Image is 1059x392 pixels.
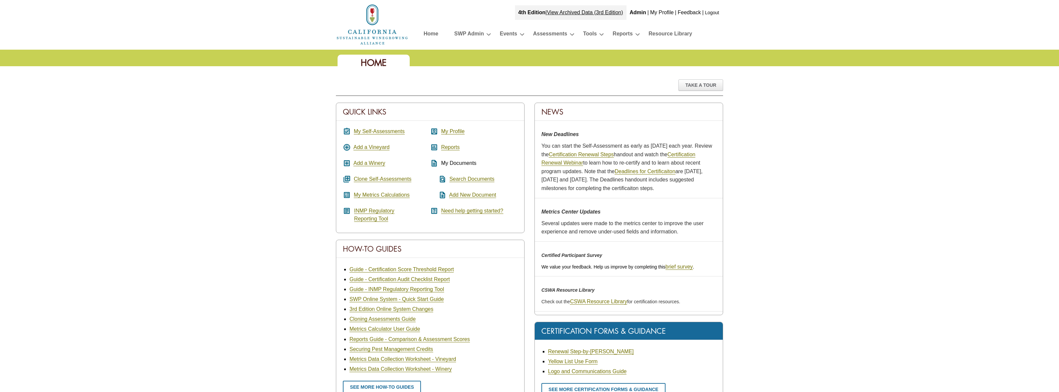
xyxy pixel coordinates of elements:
[343,127,351,135] i: assignment_turned_in
[454,29,484,41] a: SWP Admin
[702,5,704,20] div: |
[666,264,693,270] a: brief survey
[349,296,444,302] a: SWP Online System - Quick Start Guide
[541,264,694,269] span: We value your feedback. Help us improve by completing this .
[349,306,433,312] a: 3rd Edition Online System Changes
[336,103,524,121] div: Quick Links
[441,144,460,150] a: Reports
[535,322,723,340] div: Certification Forms & Guidance
[705,10,719,15] a: Logout
[541,220,704,235] span: Several updates were made to the metrics center to improve the user experience and remove under-u...
[650,10,673,15] a: My Profile
[570,299,627,305] a: CSWA Resource Library
[541,287,595,293] em: CSWA Resource Library
[441,128,465,134] a: My Profile
[343,207,351,215] i: article
[613,29,632,41] a: Reports
[343,175,351,183] i: queue
[630,10,646,15] b: Admin
[549,152,614,158] a: Certification Renewal Steps
[349,356,456,362] a: Metrics Data Collection Worksheet - Vineyard
[500,29,517,41] a: Events
[430,191,446,199] i: note_add
[430,207,438,215] i: help_center
[349,276,450,282] a: Guide - Certification Audit Checklist Report
[349,366,452,372] a: Metrics Data Collection Worksheet - Winery
[336,21,409,27] a: Home
[354,208,394,222] a: INMP RegulatoryReporting Tool
[354,128,405,134] a: My Self-Assessments
[349,346,433,352] a: Securing Pest Management Credits
[349,326,420,332] a: Metrics Calculator User Guide
[353,160,385,166] a: Add a Winery
[343,143,351,151] i: add_circle
[353,144,390,150] a: Add a Vineyard
[541,253,602,258] em: Certified Participant Survey
[430,159,438,167] i: description
[518,10,546,15] strong: 4th Edition
[533,29,567,41] a: Assessments
[541,209,601,215] strong: Metrics Center Updates
[515,5,626,20] div: |
[354,176,411,182] a: Clone Self-Assessments
[547,10,623,15] a: View Archived Data (3rd Edition)
[361,57,387,69] span: Home
[541,299,680,304] span: Check out the for certification resources.
[430,143,438,151] i: assessment
[541,131,579,137] strong: New Deadlines
[548,349,634,355] a: Renewal Step-by-[PERSON_NAME]
[430,127,438,135] i: account_box
[424,29,438,41] a: Home
[535,103,723,121] div: News
[349,336,470,342] a: Reports Guide - Comparison & Assessment Scores
[349,267,454,272] a: Guide - Certification Score Threshold Report
[615,169,675,174] a: Deadlines for Certificaiton
[441,208,503,214] a: Need help getting started?
[441,160,477,166] span: My Documents
[336,3,409,46] img: logo_cswa2x.png
[678,79,723,91] div: Take A Tour
[354,192,410,198] a: My Metrics Calculations
[541,142,716,193] p: You can start the Self-Assessment as early as [DATE] each year. Review the handout and watch the ...
[349,286,444,292] a: Guide - INMP Regulatory Reporting Tool
[430,175,446,183] i: find_in_page
[343,191,351,199] i: calculate
[649,29,692,41] a: Resource Library
[343,159,351,167] i: add_box
[583,29,597,41] a: Tools
[449,176,494,182] a: Search Documents
[336,240,524,258] div: How-To Guides
[449,192,496,198] a: Add New Document
[548,359,598,365] a: Yellow List Use Form
[647,5,649,20] div: |
[674,5,677,20] div: |
[548,368,626,374] a: Logo and Communications Guide
[349,316,416,322] a: Cloning Assessments Guide
[678,10,701,15] a: Feedback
